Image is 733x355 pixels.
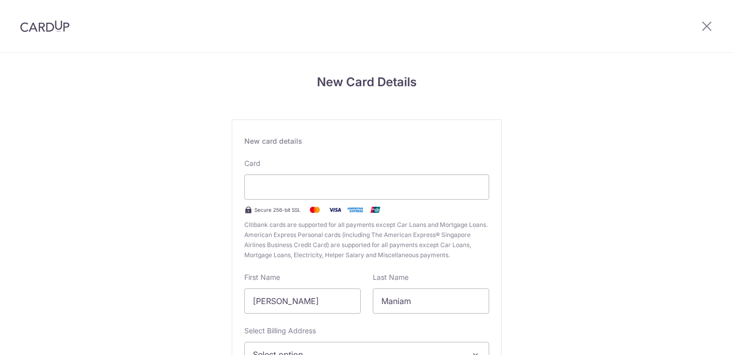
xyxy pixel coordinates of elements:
[244,272,280,282] label: First Name
[325,204,345,216] img: Visa
[345,204,365,216] img: .alt.amex
[373,288,489,314] input: Cardholder Last Name
[244,326,316,336] label: Select Billing Address
[373,272,409,282] label: Last Name
[244,288,361,314] input: Cardholder First Name
[232,73,502,91] h4: New Card Details
[244,220,489,260] span: Citibank cards are supported for all payments except Car Loans and Mortgage Loans. American Expre...
[254,206,301,214] span: Secure 256-bit SSL
[244,136,489,146] div: New card details
[365,204,385,216] img: .alt.unionpay
[253,181,481,193] iframe: Secure card payment input frame
[20,20,70,32] img: CardUp
[305,204,325,216] img: Mastercard
[244,158,260,168] label: Card
[669,325,723,350] iframe: Opens a widget where you can find more information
